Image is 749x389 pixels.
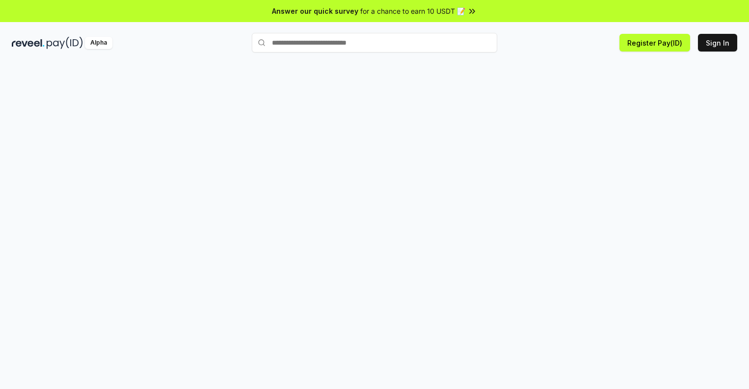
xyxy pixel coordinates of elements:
[619,34,690,52] button: Register Pay(ID)
[698,34,737,52] button: Sign In
[12,37,45,49] img: reveel_dark
[272,6,358,16] span: Answer our quick survey
[47,37,83,49] img: pay_id
[85,37,112,49] div: Alpha
[360,6,465,16] span: for a chance to earn 10 USDT 📝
